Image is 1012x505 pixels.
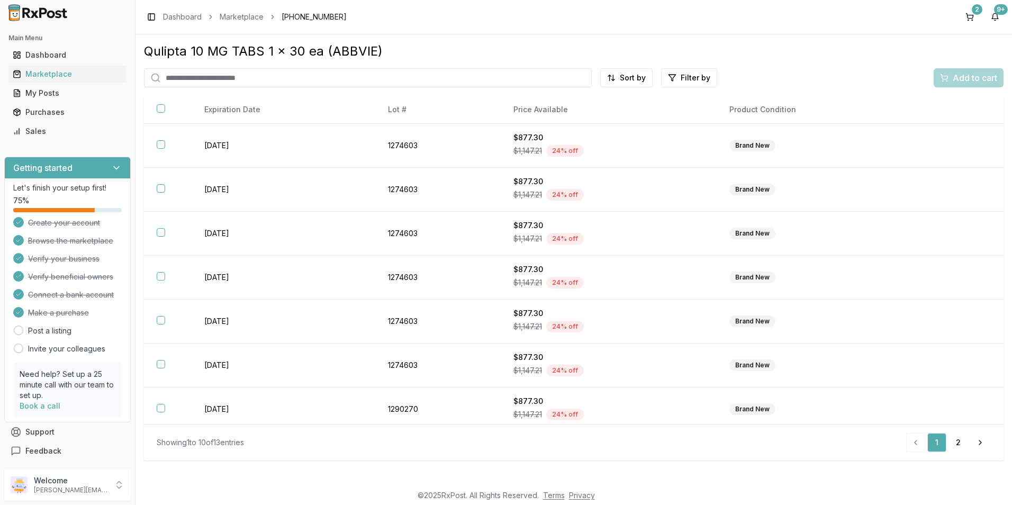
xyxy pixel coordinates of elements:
span: $1,147.21 [513,146,542,156]
a: Purchases [8,103,126,122]
th: Price Available [501,96,717,124]
a: Terms [543,491,565,500]
button: Filter by [661,68,717,87]
span: 75 % [13,195,29,206]
div: 24 % off [546,145,584,157]
a: Dashboard [8,46,126,65]
p: [PERSON_NAME][EMAIL_ADDRESS][DOMAIN_NAME] [34,486,107,494]
th: Lot # [375,96,501,124]
div: Qulipta 10 MG TABS 1 x 30 ea (ABBVIE) [144,43,1004,60]
img: User avatar [11,476,28,493]
div: Brand New [729,140,775,151]
div: 24 % off [546,233,584,245]
nav: breadcrumb [163,12,347,22]
span: [PHONE_NUMBER] [282,12,347,22]
span: $1,147.21 [513,321,542,332]
a: Marketplace [8,65,126,84]
a: Book a call [20,401,60,410]
div: $877.30 [513,352,704,363]
img: RxPost Logo [4,4,72,21]
p: Need help? Set up a 25 minute call with our team to set up. [20,369,115,401]
span: $1,147.21 [513,277,542,288]
span: Browse the marketplace [28,236,113,246]
div: Purchases [13,107,122,118]
a: Go to next page [970,433,991,452]
div: $877.30 [513,220,704,231]
a: Sales [8,122,126,141]
a: Dashboard [163,12,202,22]
td: 1274603 [375,344,501,387]
div: Dashboard [13,50,122,60]
span: Verify beneficial owners [28,272,113,282]
button: Purchases [4,104,131,121]
div: 24 % off [546,321,584,332]
button: My Posts [4,85,131,102]
span: Sort by [620,73,646,83]
div: 24 % off [546,409,584,420]
button: Dashboard [4,47,131,64]
div: 24 % off [546,365,584,376]
div: Marketplace [13,69,122,79]
a: 1 [927,433,946,452]
iframe: Intercom live chat [976,469,1001,494]
td: 1274603 [375,168,501,212]
div: 24 % off [546,277,584,288]
span: $1,147.21 [513,409,542,420]
td: [DATE] [192,124,375,168]
button: 2 [961,8,978,25]
a: Post a listing [28,326,71,336]
td: 1274603 [375,124,501,168]
span: Connect a bank account [28,290,114,300]
a: My Posts [8,84,126,103]
div: $877.30 [513,264,704,275]
td: [DATE] [192,387,375,431]
button: Support [4,422,131,441]
span: $1,147.21 [513,190,542,200]
div: My Posts [13,88,122,98]
span: Filter by [681,73,710,83]
th: Expiration Date [192,96,375,124]
div: Brand New [729,228,775,239]
h3: Getting started [13,161,73,174]
div: Sales [13,126,122,137]
a: Marketplace [220,12,264,22]
th: Product Condition [717,96,924,124]
a: 2 [948,433,968,452]
a: Invite your colleagues [28,344,105,354]
div: $877.30 [513,396,704,407]
td: 1290270 [375,387,501,431]
td: [DATE] [192,168,375,212]
p: Let's finish your setup first! [13,183,122,193]
span: $1,147.21 [513,233,542,244]
td: [DATE] [192,344,375,387]
div: Brand New [729,359,775,371]
div: $877.30 [513,308,704,319]
td: [DATE] [192,300,375,344]
p: Welcome [34,475,107,486]
div: Brand New [729,315,775,327]
td: 1274603 [375,256,501,300]
button: Sales [4,123,131,140]
nav: pagination [906,433,991,452]
button: Sort by [600,68,653,87]
a: Privacy [569,491,595,500]
span: Feedback [25,446,61,456]
button: Feedback [4,441,131,461]
div: $877.30 [513,176,704,187]
span: Verify your business [28,254,100,264]
td: [DATE] [192,212,375,256]
div: $877.30 [513,132,704,143]
div: 24 % off [546,189,584,201]
button: 9+ [987,8,1004,25]
td: [DATE] [192,256,375,300]
td: 1274603 [375,300,501,344]
div: Brand New [729,272,775,283]
span: $1,147.21 [513,365,542,376]
div: Brand New [729,184,775,195]
div: 9+ [994,4,1008,15]
h2: Main Menu [8,34,126,42]
button: Marketplace [4,66,131,83]
div: 2 [972,4,982,15]
span: Create your account [28,218,100,228]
